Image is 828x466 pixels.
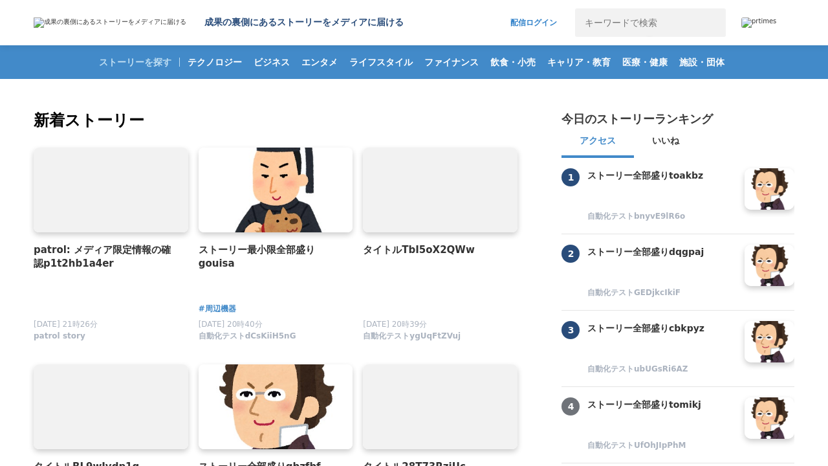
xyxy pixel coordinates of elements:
[561,321,580,339] span: 3
[296,45,343,79] a: エンタメ
[697,8,726,37] button: 検索
[296,56,343,68] span: エンタメ
[587,287,735,300] a: 自動化テストGEDjkcIkiF
[587,287,681,298] span: 自動化テストGEDjkcIkiF
[587,364,688,375] span: 自動化テストubUGsRi6AZ
[587,321,735,362] a: ストーリー全部盛りcbkpyz
[575,8,697,37] input: キーワードで検索
[34,109,520,132] h2: 新着ストーリー
[363,243,507,258] a: タイトルTbI5oX2QWw
[344,56,418,68] span: ライフスタイル
[587,397,735,412] h3: ストーリー全部盛りtomikj
[199,335,296,344] a: 自動化テストdCsKiiH5nG
[587,168,735,183] h3: ストーリー全部盛りtoakbz
[674,45,730,79] a: 施設・団体
[587,168,735,210] a: ストーリー全部盛りtoakbz
[634,127,697,158] button: いいね
[34,17,404,28] a: 成果の裏側にあるストーリーをメディアに届ける 成果の裏側にあるストーリーをメディアに届ける
[617,56,673,68] span: 医療・健康
[199,303,236,315] a: #周辺機器
[363,320,427,329] span: [DATE] 20時39分
[587,211,685,222] span: 自動化テストbnyvE9lR6o
[561,245,580,263] span: 2
[617,45,673,79] a: 医療・健康
[485,56,541,68] span: 飲食・小売
[587,440,735,452] a: 自動化テストUfOhJIpPhM
[587,364,735,376] a: 自動化テストubUGsRi6AZ
[199,243,343,271] a: ストーリー最小限全部盛りgouisa
[182,45,247,79] a: テクノロジー
[561,168,580,186] span: 1
[34,331,85,342] span: patrol story
[344,45,418,79] a: ライフスタイル
[497,8,570,37] a: 配信ログイン
[34,17,186,28] img: 成果の裏側にあるストーリーをメディアに届ける
[34,243,178,271] a: patrol: メディア限定情報の確認p1t2hb1a4er
[587,321,735,335] h3: ストーリー全部盛りcbkpyz
[587,440,686,451] span: 自動化テストUfOhJIpPhM
[542,45,616,79] a: キャリア・教育
[485,45,541,79] a: 飲食・小売
[363,331,461,342] span: 自動化テストygUqFtZVuj
[561,111,713,127] h2: 今日のストーリーランキング
[419,45,484,79] a: ファイナンス
[419,56,484,68] span: ファイナンス
[199,331,296,342] span: 自動化テストdCsKiiH5nG
[248,56,295,68] span: ビジネス
[182,56,247,68] span: テクノロジー
[542,56,616,68] span: キャリア・教育
[587,397,735,439] a: ストーリー全部盛りtomikj
[199,320,263,329] span: [DATE] 20時40分
[741,17,794,28] a: prtimes
[248,45,295,79] a: ビジネス
[561,397,580,416] span: 4
[587,245,735,286] a: ストーリー全部盛りdqgpaj
[587,245,735,259] h3: ストーリー全部盛りdqgpaj
[587,211,735,223] a: 自動化テストbnyvE9lR6o
[204,17,404,28] h1: 成果の裏側にあるストーリーをメディアに届ける
[741,17,776,28] img: prtimes
[363,335,461,344] a: 自動化テストygUqFtZVuj
[561,127,634,158] button: アクセス
[674,56,730,68] span: 施設・団体
[34,335,85,344] a: patrol story
[34,320,98,329] span: [DATE] 21時26分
